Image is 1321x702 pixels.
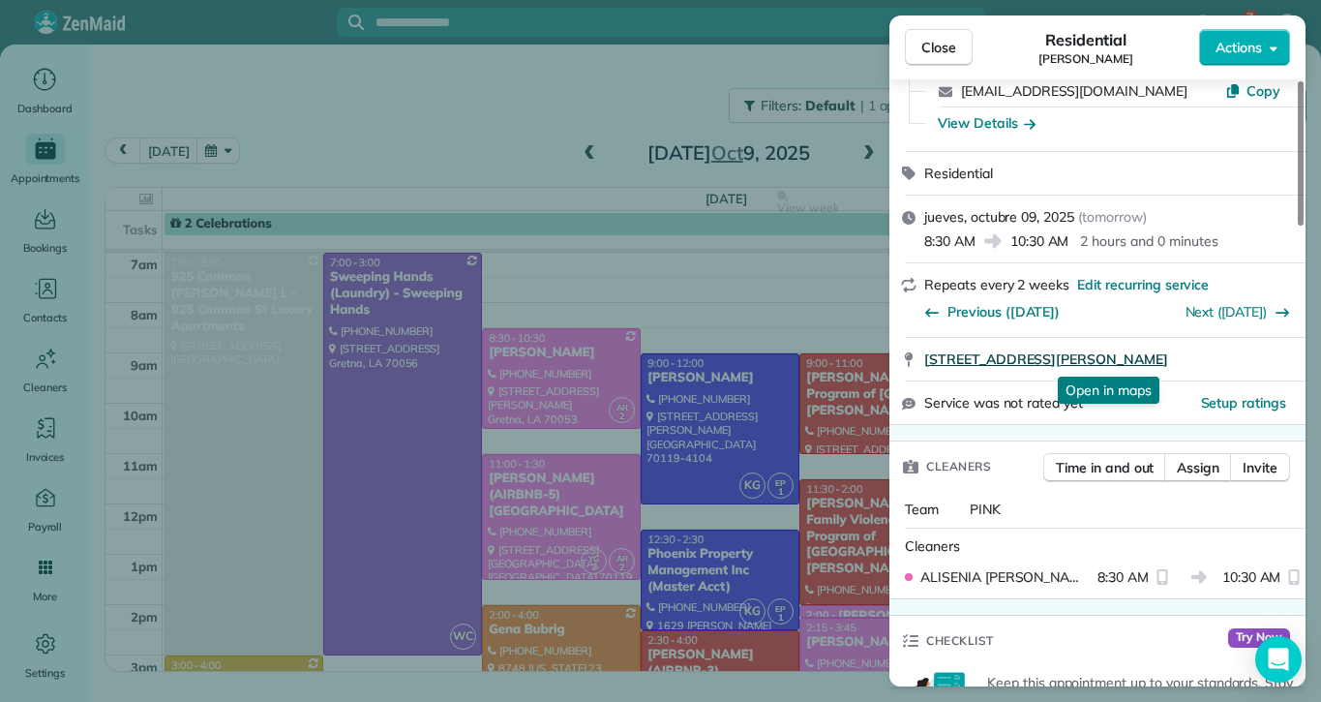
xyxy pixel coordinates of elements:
span: Repeats every 2 weeks [924,276,1069,293]
button: Assign [1164,453,1232,482]
span: PINK [970,501,1001,518]
span: Setup ratings [1201,394,1287,412]
span: Assign [1177,458,1219,477]
a: Next ([DATE]) [1186,303,1268,320]
button: Previous ([DATE]) [924,302,1060,321]
div: Open Intercom Messenger [1255,636,1302,683]
span: 8:30 AM [924,231,976,251]
span: Close [921,38,956,57]
span: Residential [1045,28,1127,51]
a: [EMAIL_ADDRESS][DOMAIN_NAME] [961,82,1187,100]
span: Try Now [1228,628,1290,648]
span: Actions [1216,38,1262,57]
button: Next ([DATE]) [1186,302,1291,321]
button: View Details [938,113,1036,133]
button: Copy [1225,81,1280,101]
span: Residential [924,165,993,182]
span: Cleaners [926,457,991,476]
span: [STREET_ADDRESS][PERSON_NAME] [924,350,1168,369]
span: Copy [1246,82,1280,100]
span: ALISENIA [PERSON_NAME] [920,567,1090,587]
span: Team [905,501,939,518]
span: Previous ([DATE]) [947,302,1060,321]
span: Time in and out [1056,458,1154,477]
span: [PERSON_NAME] [1038,51,1133,67]
span: 10:30 AM [1010,231,1069,251]
span: 10:30 AM [1222,567,1281,587]
button: Close [905,29,973,66]
span: Cleaners [905,537,960,555]
span: jueves, octubre 09, 2025 [924,208,1074,226]
button: Invite [1230,453,1290,482]
span: 8:30 AM [1097,567,1149,587]
a: [STREET_ADDRESS][PERSON_NAME] [924,350,1294,369]
p: 2 hours and 0 minutes [1080,231,1217,251]
p: Open in maps [1058,377,1159,404]
span: Service was not rated yet [924,393,1083,413]
span: ( tomorrow ) [1078,208,1147,226]
button: Time in and out [1043,453,1166,482]
button: Setup ratings [1201,393,1287,412]
span: Invite [1243,458,1277,477]
span: Edit recurring service [1077,275,1209,294]
span: Checklist [926,631,994,651]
